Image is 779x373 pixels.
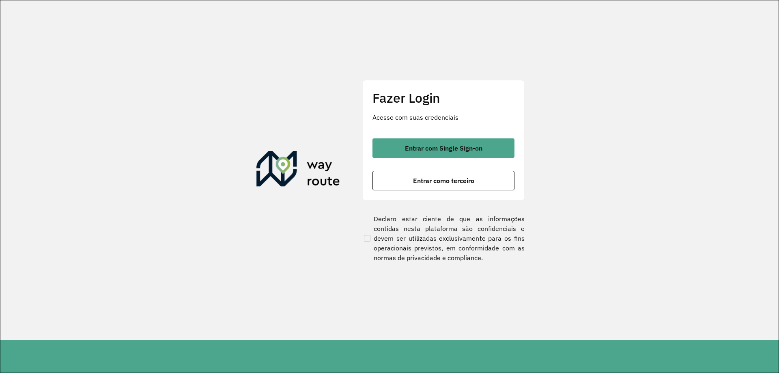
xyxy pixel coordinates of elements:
span: Entrar com Single Sign-on [405,145,482,151]
h2: Fazer Login [372,90,514,106]
img: Roteirizador AmbevTech [256,151,340,190]
label: Declaro estar ciente de que as informações contidas nesta plataforma são confidenciais e devem se... [362,214,525,263]
p: Acesse com suas credenciais [372,112,514,122]
button: button [372,138,514,158]
button: button [372,171,514,190]
span: Entrar como terceiro [413,177,474,184]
